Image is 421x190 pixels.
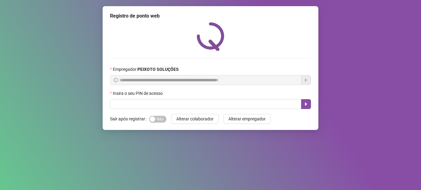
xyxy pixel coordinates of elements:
[110,12,311,20] div: Registro de ponto web
[223,114,271,124] button: Alterar empregador
[197,22,224,51] img: QRPoint
[114,78,118,82] span: info-circle
[176,115,214,122] span: Alterar colaborador
[110,90,167,97] label: Insira o seu PIN de acesso
[110,114,149,124] label: Sair após registrar
[304,102,309,107] span: caret-right
[137,67,179,72] strong: PEIXOTO SOLUÇÕES
[113,66,179,73] span: Empregador :
[171,114,219,124] button: Alterar colaborador
[228,115,266,122] span: Alterar empregador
